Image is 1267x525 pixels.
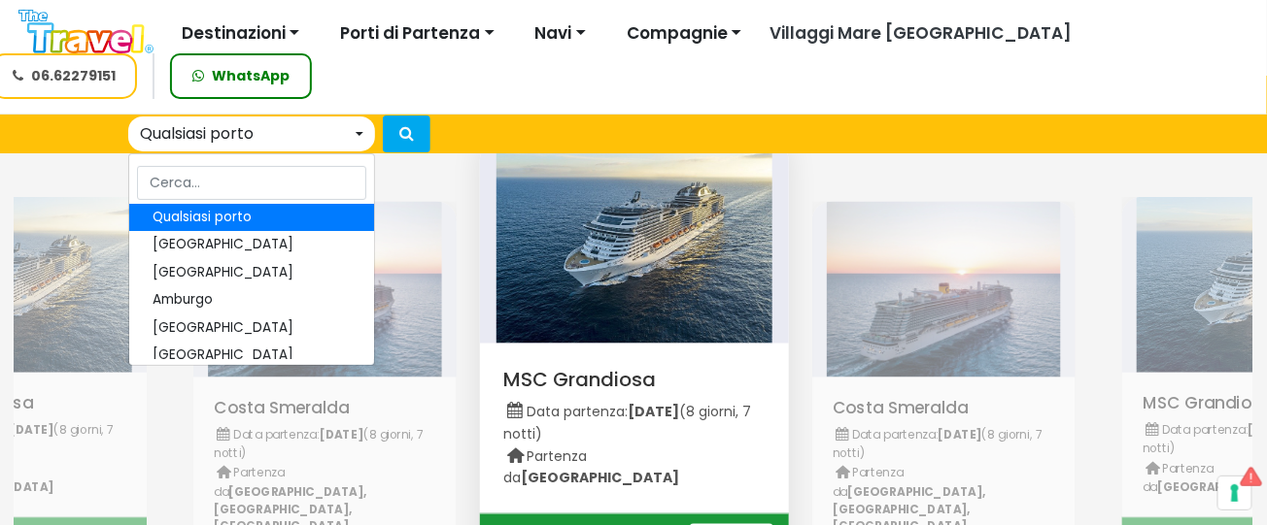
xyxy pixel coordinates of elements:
[10,422,53,439] b: [DATE]
[628,402,679,421] b: [DATE]
[31,66,116,86] span: 06.62279151
[320,426,363,443] b: [DATE]
[614,15,754,53] button: Compagnie
[812,202,1076,377] img: 631b9f77718511eeb13b0a069e529790.jpg
[170,53,312,99] a: WhatsApp
[212,66,290,86] span: WhatsApp
[327,15,506,53] button: Porti di Partenza
[504,399,766,489] p: Data partenza: (8 giorni, 7 notti) Partenza da
[770,21,1072,45] span: Villaggi Mare [GEOGRAPHIC_DATA]
[833,396,969,419] a: Costa Smeralda
[522,469,680,488] b: [GEOGRAPHIC_DATA]
[169,15,312,53] button: Destinazioni
[504,366,657,393] a: MSC Grandiosa
[523,15,599,53] button: Navi
[939,426,982,443] b: [DATE]
[18,10,154,53] img: Logo The Travel
[480,138,790,345] img: 71598e17940d11ed88f20608f5526cb6.jpg
[214,396,350,419] a: Costa Smeralda
[193,202,457,377] img: 631b9f77718511eeb13b0a069e529790.jpg
[754,21,1072,47] a: Villaggi Mare [GEOGRAPHIC_DATA]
